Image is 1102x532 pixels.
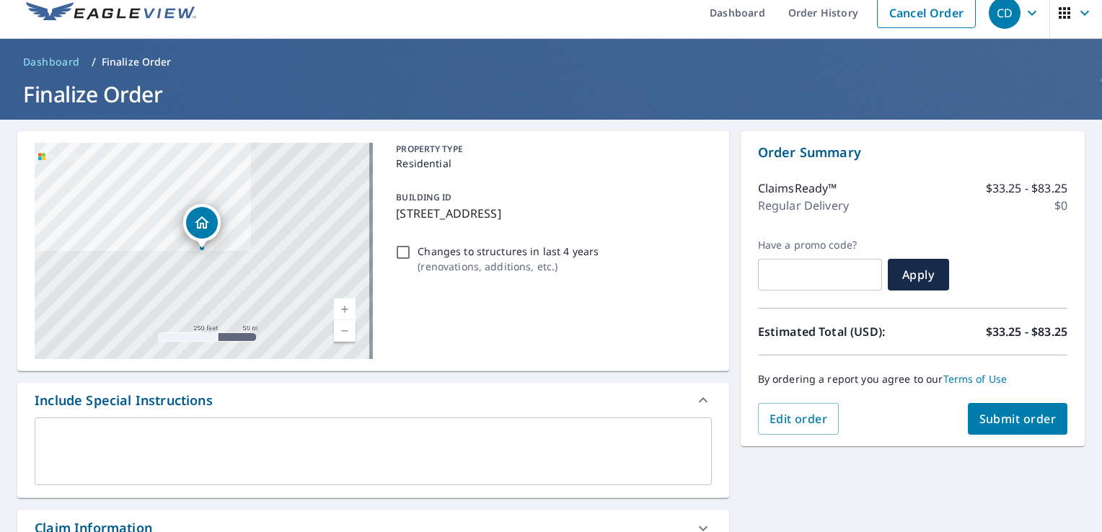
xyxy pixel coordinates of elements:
p: Estimated Total (USD): [758,323,913,340]
p: Regular Delivery [758,197,849,214]
a: Terms of Use [943,372,1008,386]
button: Submit order [968,403,1068,435]
p: $33.25 - $83.25 [986,179,1067,197]
p: BUILDING ID [396,191,451,203]
p: $0 [1054,197,1067,214]
p: Finalize Order [102,55,172,69]
span: Edit order [770,411,828,427]
p: ClaimsReady™ [758,179,837,197]
label: Have a promo code? [758,239,882,252]
p: Changes to structures in last 4 years [418,244,599,259]
span: Apply [899,267,938,283]
div: Dropped pin, building 1, Residential property, 1307 Tile Factory Ln Louisville, KY 40213 [183,204,221,249]
li: / [92,53,96,71]
p: [STREET_ADDRESS] [396,205,705,222]
img: EV Logo [26,2,196,24]
a: Current Level 17, Zoom Out [334,320,356,342]
div: Include Special Instructions [17,383,729,417]
h1: Finalize Order [17,79,1085,109]
p: Order Summary [758,143,1067,162]
span: Dashboard [23,55,80,69]
a: Current Level 17, Zoom In [334,298,356,320]
span: Submit order [979,411,1057,427]
p: PROPERTY TYPE [396,143,705,156]
a: Dashboard [17,50,86,74]
p: $33.25 - $83.25 [986,323,1067,340]
p: By ordering a report you agree to our [758,373,1067,386]
p: ( renovations, additions, etc. ) [418,259,599,274]
button: Apply [888,259,949,291]
button: Edit order [758,403,839,435]
nav: breadcrumb [17,50,1085,74]
p: Residential [396,156,705,171]
div: Include Special Instructions [35,391,213,410]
